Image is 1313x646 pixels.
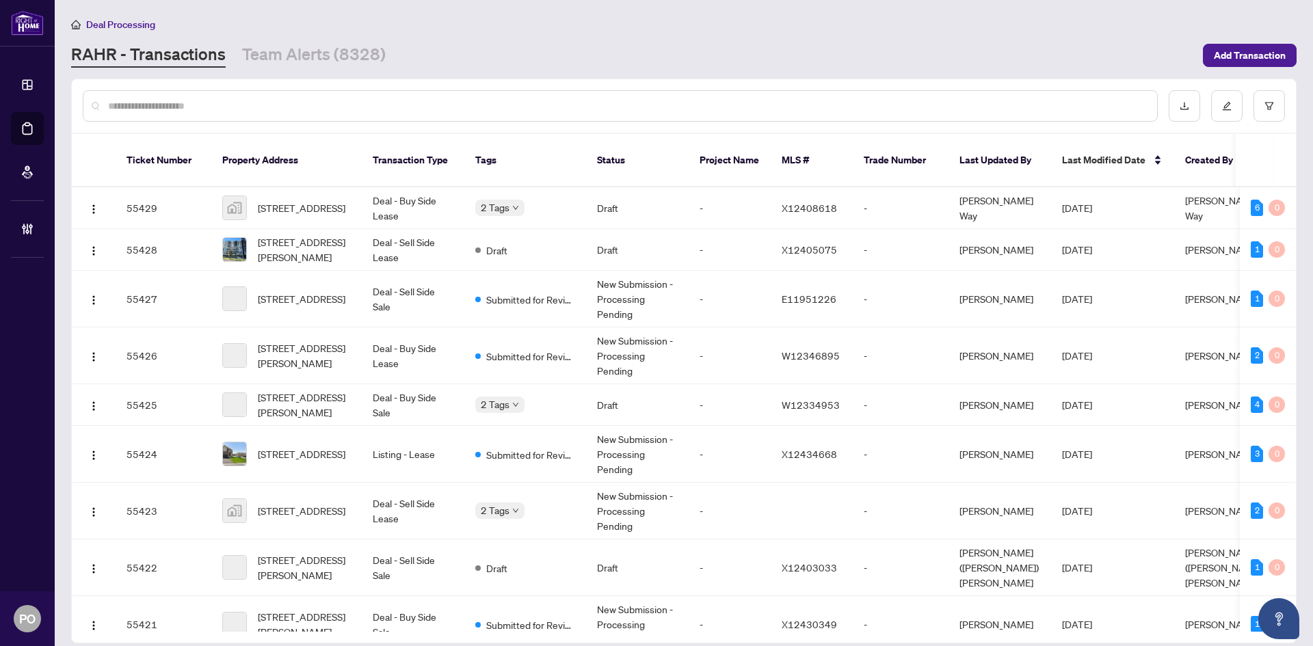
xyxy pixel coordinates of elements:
[782,448,837,460] span: X12434668
[853,539,949,596] td: -
[88,401,99,412] img: Logo
[1180,101,1189,111] span: download
[1185,546,1264,589] span: [PERSON_NAME] ([PERSON_NAME]) [PERSON_NAME]
[116,187,211,229] td: 55429
[1062,243,1092,256] span: [DATE]
[853,134,949,187] th: Trade Number
[88,295,99,306] img: Logo
[464,134,586,187] th: Tags
[689,271,771,327] td: -
[362,483,464,539] td: Deal - Sell Side Lease
[689,483,771,539] td: -
[586,426,689,483] td: New Submission - Processing Pending
[362,229,464,271] td: Deal - Sell Side Lease
[1062,293,1092,305] span: [DATE]
[481,200,509,215] span: 2 Tags
[949,539,1051,596] td: [PERSON_NAME] ([PERSON_NAME]) [PERSON_NAME]
[83,288,105,310] button: Logo
[512,204,519,211] span: down
[362,384,464,426] td: Deal - Buy Side Sale
[782,349,840,362] span: W12346895
[689,229,771,271] td: -
[689,134,771,187] th: Project Name
[486,617,575,632] span: Submitted for Review
[258,291,345,306] span: [STREET_ADDRESS]
[853,327,949,384] td: -
[1062,399,1092,411] span: [DATE]
[949,384,1051,426] td: [PERSON_NAME]
[116,327,211,384] td: 55426
[1185,399,1259,411] span: [PERSON_NAME]
[586,384,689,426] td: Draft
[1264,101,1274,111] span: filter
[1062,561,1092,574] span: [DATE]
[19,609,36,628] span: PO
[1269,559,1285,576] div: 0
[1185,293,1259,305] span: [PERSON_NAME]
[782,202,837,214] span: X12408618
[949,229,1051,271] td: [PERSON_NAME]
[586,134,689,187] th: Status
[1258,598,1299,639] button: Open asap
[481,502,509,518] span: 2 Tags
[71,20,81,29] span: home
[782,243,837,256] span: X12405075
[782,618,837,630] span: X12430349
[88,507,99,517] img: Logo
[853,187,949,229] td: -
[586,483,689,539] td: New Submission - Processing Pending
[362,134,464,187] th: Transaction Type
[1251,616,1263,632] div: 1
[83,443,105,465] button: Logo
[782,293,836,305] span: E11951226
[1269,502,1285,519] div: 0
[116,426,211,483] td: 55424
[689,187,771,229] td: -
[116,271,211,327] td: 55427
[1251,559,1263,576] div: 1
[1269,200,1285,216] div: 0
[853,271,949,327] td: -
[88,563,99,574] img: Logo
[258,200,345,215] span: [STREET_ADDRESS]
[88,351,99,362] img: Logo
[71,43,226,68] a: RAHR - Transactions
[689,327,771,384] td: -
[949,271,1051,327] td: [PERSON_NAME]
[83,345,105,366] button: Logo
[486,349,575,364] span: Submitted for Review
[116,134,211,187] th: Ticket Number
[362,539,464,596] td: Deal - Sell Side Sale
[11,10,44,36] img: logo
[223,196,246,219] img: thumbnail-img
[1062,618,1092,630] span: [DATE]
[1062,349,1092,362] span: [DATE]
[1251,200,1263,216] div: 6
[223,442,246,466] img: thumbnail-img
[1062,202,1092,214] span: [DATE]
[258,609,351,639] span: [STREET_ADDRESS][PERSON_NAME]
[853,483,949,539] td: -
[1203,44,1297,67] button: Add Transaction
[1214,44,1286,66] span: Add Transaction
[771,134,853,187] th: MLS #
[362,271,464,327] td: Deal - Sell Side Sale
[782,399,840,411] span: W12334953
[1185,504,1259,517] span: [PERSON_NAME]
[1269,446,1285,462] div: 0
[88,450,99,461] img: Logo
[1269,291,1285,307] div: 0
[88,620,99,631] img: Logo
[853,426,949,483] td: -
[486,561,507,576] span: Draft
[258,446,345,461] span: [STREET_ADDRESS]
[689,384,771,426] td: -
[1269,396,1285,413] div: 0
[586,271,689,327] td: New Submission - Processing Pending
[1185,448,1259,460] span: [PERSON_NAME]
[486,447,575,462] span: Submitted for Review
[782,561,837,574] span: X12403033
[1251,347,1263,364] div: 2
[853,384,949,426] td: -
[1211,90,1243,122] button: edit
